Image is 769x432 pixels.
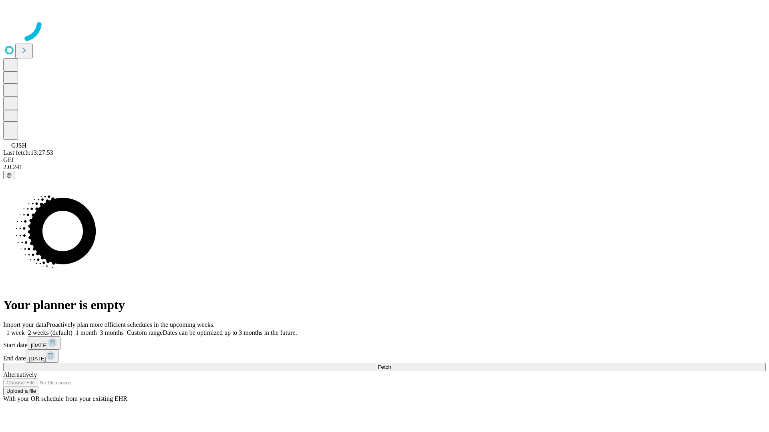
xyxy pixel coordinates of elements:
[6,172,12,178] span: @
[3,350,766,363] div: End date
[3,321,46,328] span: Import your data
[3,164,766,171] div: 2.0.241
[163,329,297,336] span: Dates can be optimized up to 3 months in the future.
[3,171,15,179] button: @
[3,156,766,164] div: GEI
[11,142,26,149] span: GJSH
[29,356,46,362] span: [DATE]
[3,149,53,156] span: Last fetch: 13:27:53
[76,329,97,336] span: 1 month
[28,336,60,350] button: [DATE]
[31,342,48,348] span: [DATE]
[127,329,163,336] span: Custom range
[100,329,124,336] span: 3 months
[3,395,127,402] span: With your OR schedule from your existing EHR
[6,329,25,336] span: 1 week
[46,321,215,328] span: Proactively plan more efficient schedules in the upcoming weeks.
[28,329,72,336] span: 2 weeks (default)
[378,364,391,370] span: Fetch
[3,298,766,312] h1: Your planner is empty
[3,363,766,371] button: Fetch
[3,371,37,378] span: Alternatively
[3,387,39,395] button: Upload a file
[3,336,766,350] div: Start date
[26,350,58,363] button: [DATE]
